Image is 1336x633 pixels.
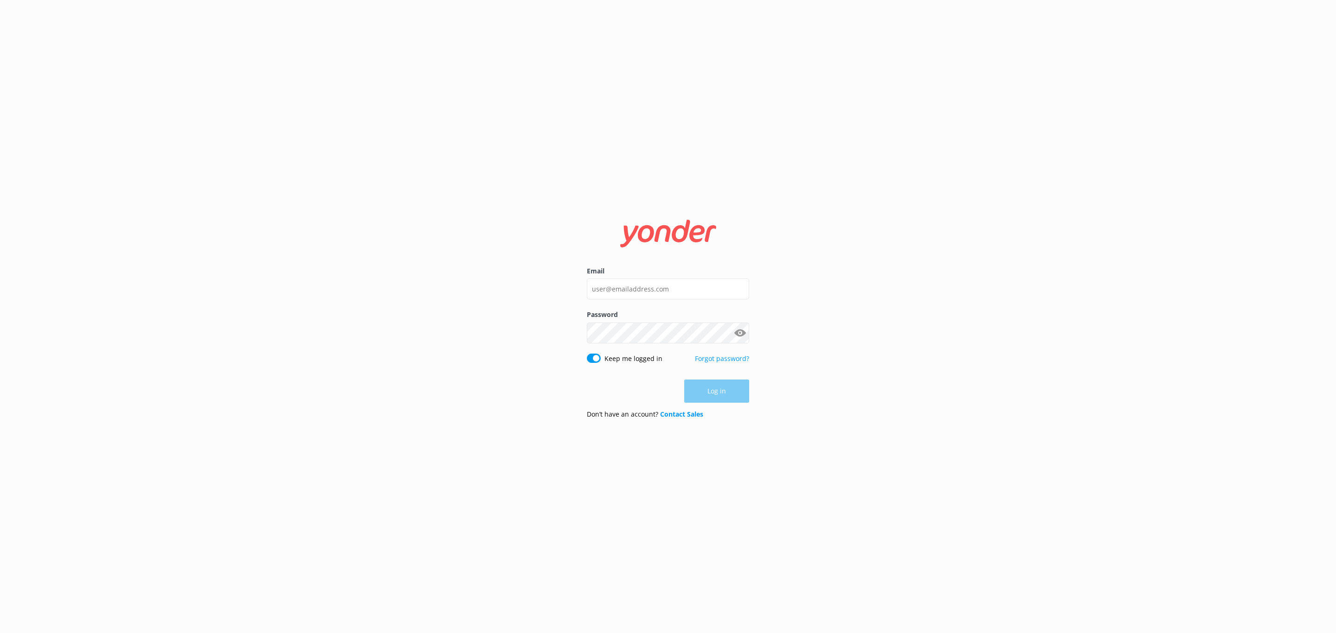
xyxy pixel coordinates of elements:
[587,310,749,320] label: Password
[587,279,749,299] input: user@emailaddress.com
[660,410,703,418] a: Contact Sales
[587,266,749,276] label: Email
[731,323,749,342] button: Show password
[604,354,662,364] label: Keep me logged in
[695,354,749,363] a: Forgot password?
[587,409,703,419] p: Don’t have an account?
